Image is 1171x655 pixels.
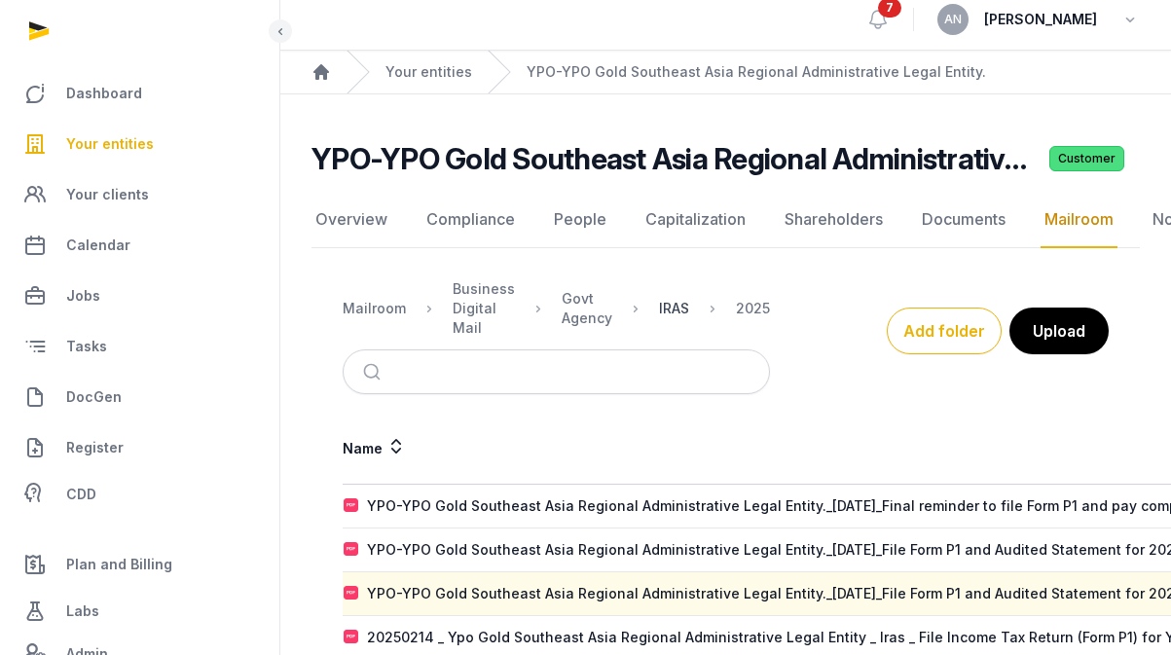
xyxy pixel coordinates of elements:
nav: Tabs [311,192,1140,248]
span: DocGen [66,385,122,409]
a: Compliance [422,192,519,248]
span: CDD [66,483,96,506]
a: YPO-YPO Gold Southeast Asia Regional Administrative Legal Entity. [527,62,986,82]
a: CDD [16,475,264,514]
a: Overview [311,192,391,248]
h2: YPO-YPO Gold Southeast Asia Regional Administrative Legal Entity. [311,141,1042,176]
a: Shareholders [781,192,887,248]
nav: Breadcrumb [343,268,770,349]
button: Submit [351,350,397,393]
a: People [550,192,610,248]
a: Your entities [385,62,472,82]
img: pdf.svg [344,630,359,645]
div: 2025 [736,299,770,318]
button: Add folder [887,308,1002,354]
span: Tasks [66,335,107,358]
div: Mailroom [343,299,406,318]
div: Business Digital Mail [453,279,515,338]
button: AN [937,4,969,35]
span: Dashboard [66,82,142,105]
div: IRAS [659,299,689,318]
a: Plan and Billing [16,541,264,588]
div: Govt Agency [562,289,612,328]
span: Labs [66,600,99,623]
a: Labs [16,588,264,635]
a: Tasks [16,323,264,370]
span: AN [944,14,962,25]
a: Register [16,424,264,471]
span: [PERSON_NAME] [984,8,1097,31]
img: pdf.svg [344,542,359,558]
a: Capitalization [641,192,750,248]
span: Jobs [66,284,100,308]
a: Documents [918,192,1009,248]
a: Your clients [16,171,264,218]
a: Your entities [16,121,264,167]
span: Calendar [66,234,130,257]
span: Register [66,436,124,459]
a: Jobs [16,273,264,319]
a: Calendar [16,222,264,269]
a: Dashboard [16,70,264,117]
a: Mailroom [1041,192,1117,248]
span: Your clients [66,183,149,206]
img: pdf.svg [344,498,359,514]
span: Customer [1049,146,1124,171]
img: pdf.svg [344,586,359,601]
span: Your entities [66,132,154,156]
span: Plan and Billing [66,553,172,576]
nav: Breadcrumb [280,51,1171,94]
button: Upload [1009,308,1109,354]
a: DocGen [16,374,264,420]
